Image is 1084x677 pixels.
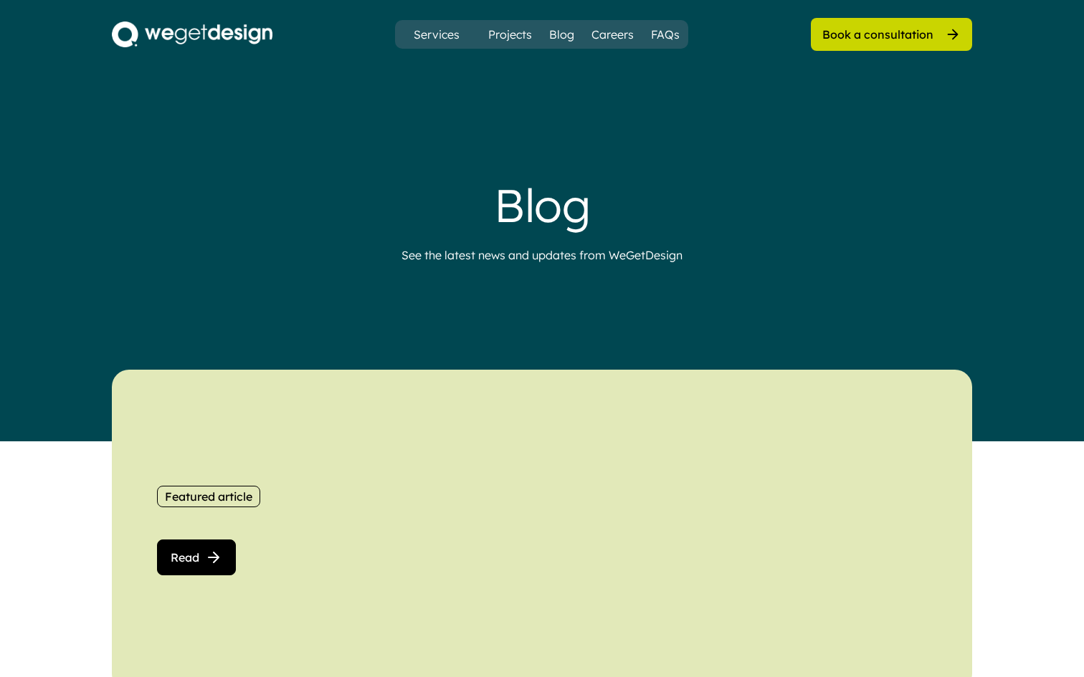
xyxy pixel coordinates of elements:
div: Book a consultation [822,27,933,42]
div: Blog [255,178,829,233]
button: Read [157,539,236,575]
a: FAQs [651,26,680,43]
a: Projects [488,26,532,43]
button: Featured article [157,486,260,507]
img: 4b569577-11d7-4442-95fc-ebbb524e5eb8.png [112,21,272,47]
a: Blog [549,26,574,43]
img: yH5BAEAAAAALAAAAAABAAEAAAIBRAA7 [523,395,927,665]
span: Read [171,552,199,563]
div: See the latest news and updates from WeGetDesign [401,246,683,264]
div: Services [408,29,465,40]
a: Careers [591,26,634,43]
